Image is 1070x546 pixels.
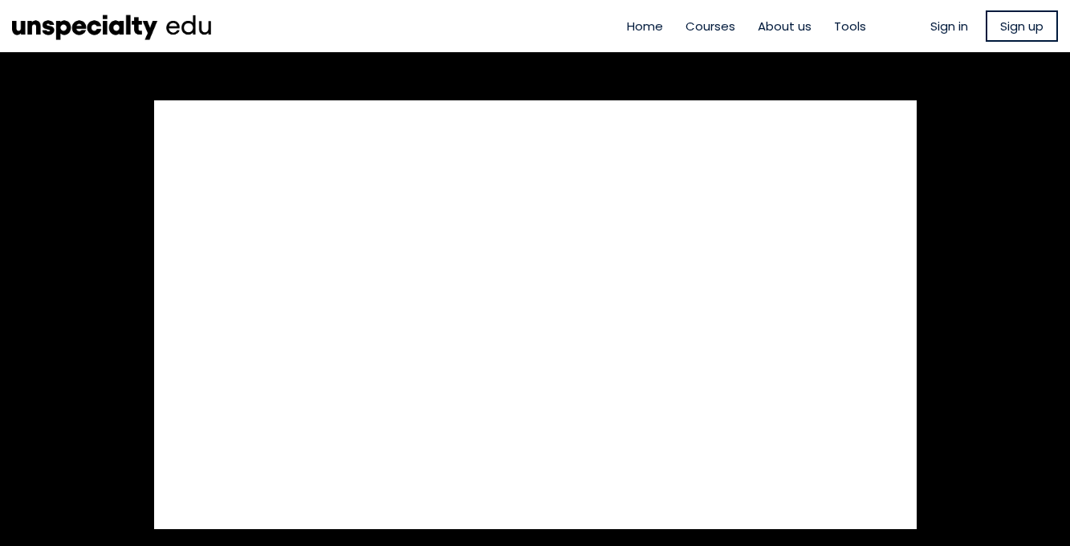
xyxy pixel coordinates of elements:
img: ec8cb47d53a36d742fcbd71bcb90b6e6.png [12,8,213,44]
a: Tools [834,17,866,35]
a: Home [627,17,663,35]
span: Sign up [1000,17,1044,35]
a: Sign in [930,17,968,35]
a: About us [758,17,812,35]
a: Sign up [986,10,1058,42]
a: Courses [686,17,735,35]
